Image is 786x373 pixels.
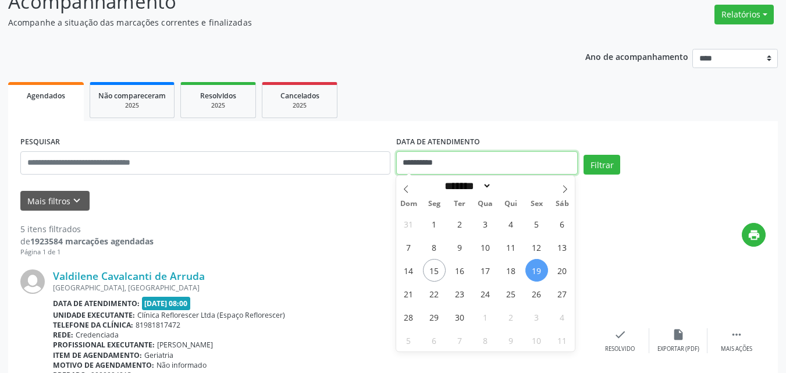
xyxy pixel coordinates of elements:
[136,320,180,330] span: 81981817472
[584,155,620,175] button: Filtrar
[551,282,574,305] span: Setembro 27, 2025
[53,360,154,370] b: Motivo de agendamento:
[551,212,574,235] span: Setembro 6, 2025
[30,236,154,247] strong: 1923584 marcações agendadas
[549,200,575,208] span: Sáb
[53,340,155,350] b: Profissional executante:
[27,91,65,101] span: Agendados
[551,329,574,351] span: Outubro 11, 2025
[525,305,548,328] span: Outubro 3, 2025
[137,310,285,320] span: Clínica Reflorescer Ltda (Espaço Reflorescer)
[614,328,627,341] i: check
[525,236,548,258] span: Setembro 12, 2025
[498,200,524,208] span: Qui
[449,236,471,258] span: Setembro 9, 2025
[20,235,154,247] div: de
[98,91,166,101] span: Não compareceram
[500,212,522,235] span: Setembro 4, 2025
[721,345,752,353] div: Mais ações
[53,299,140,308] b: Data de atendimento:
[423,305,446,328] span: Setembro 29, 2025
[474,236,497,258] span: Setembro 10, 2025
[474,212,497,235] span: Setembro 3, 2025
[500,259,522,282] span: Setembro 18, 2025
[449,329,471,351] span: Outubro 7, 2025
[449,259,471,282] span: Setembro 16, 2025
[441,180,492,192] select: Month
[397,259,420,282] span: Setembro 14, 2025
[551,259,574,282] span: Setembro 20, 2025
[271,101,329,110] div: 2025
[70,194,83,207] i: keyboard_arrow_down
[714,5,774,24] button: Relatórios
[474,259,497,282] span: Setembro 17, 2025
[449,212,471,235] span: Setembro 2, 2025
[157,340,213,350] span: [PERSON_NAME]
[748,229,760,241] i: print
[20,269,45,294] img: img
[189,101,247,110] div: 2025
[280,91,319,101] span: Cancelados
[20,223,154,235] div: 5 itens filtrados
[397,305,420,328] span: Setembro 28, 2025
[524,200,549,208] span: Sex
[525,259,548,282] span: Setembro 19, 2025
[397,329,420,351] span: Outubro 5, 2025
[423,282,446,305] span: Setembro 22, 2025
[144,350,173,360] span: Geriatria
[585,49,688,63] p: Ano de acompanhamento
[500,305,522,328] span: Outubro 2, 2025
[76,330,119,340] span: Credenciada
[742,223,766,247] button: print
[472,200,498,208] span: Qua
[551,305,574,328] span: Outubro 4, 2025
[8,16,547,29] p: Acompanhe a situação das marcações correntes e finalizadas
[525,329,548,351] span: Outubro 10, 2025
[20,191,90,211] button: Mais filtroskeyboard_arrow_down
[200,91,236,101] span: Resolvidos
[474,305,497,328] span: Outubro 1, 2025
[525,212,548,235] span: Setembro 5, 2025
[447,200,472,208] span: Ter
[397,236,420,258] span: Setembro 7, 2025
[525,282,548,305] span: Setembro 26, 2025
[98,101,166,110] div: 2025
[551,236,574,258] span: Setembro 13, 2025
[449,282,471,305] span: Setembro 23, 2025
[423,236,446,258] span: Setembro 8, 2025
[53,283,591,293] div: [GEOGRAPHIC_DATA], [GEOGRAPHIC_DATA]
[474,282,497,305] span: Setembro 24, 2025
[730,328,743,341] i: 
[492,180,530,192] input: Year
[396,133,480,151] label: DATA DE ATENDIMENTO
[500,282,522,305] span: Setembro 25, 2025
[474,329,497,351] span: Outubro 8, 2025
[657,345,699,353] div: Exportar (PDF)
[53,330,73,340] b: Rede:
[421,200,447,208] span: Seg
[672,328,685,341] i: insert_drive_file
[605,345,635,353] div: Resolvido
[397,212,420,235] span: Agosto 31, 2025
[423,212,446,235] span: Setembro 1, 2025
[53,320,133,330] b: Telefone da clínica:
[142,297,191,310] span: [DATE] 08:00
[20,247,154,257] div: Página 1 de 1
[53,310,135,320] b: Unidade executante:
[500,236,522,258] span: Setembro 11, 2025
[397,282,420,305] span: Setembro 21, 2025
[157,360,207,370] span: Não informado
[423,329,446,351] span: Outubro 6, 2025
[53,350,142,360] b: Item de agendamento:
[396,200,422,208] span: Dom
[449,305,471,328] span: Setembro 30, 2025
[500,329,522,351] span: Outubro 9, 2025
[423,259,446,282] span: Setembro 15, 2025
[20,133,60,151] label: PESQUISAR
[53,269,205,282] a: Valdilene Cavalcanti de Arruda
